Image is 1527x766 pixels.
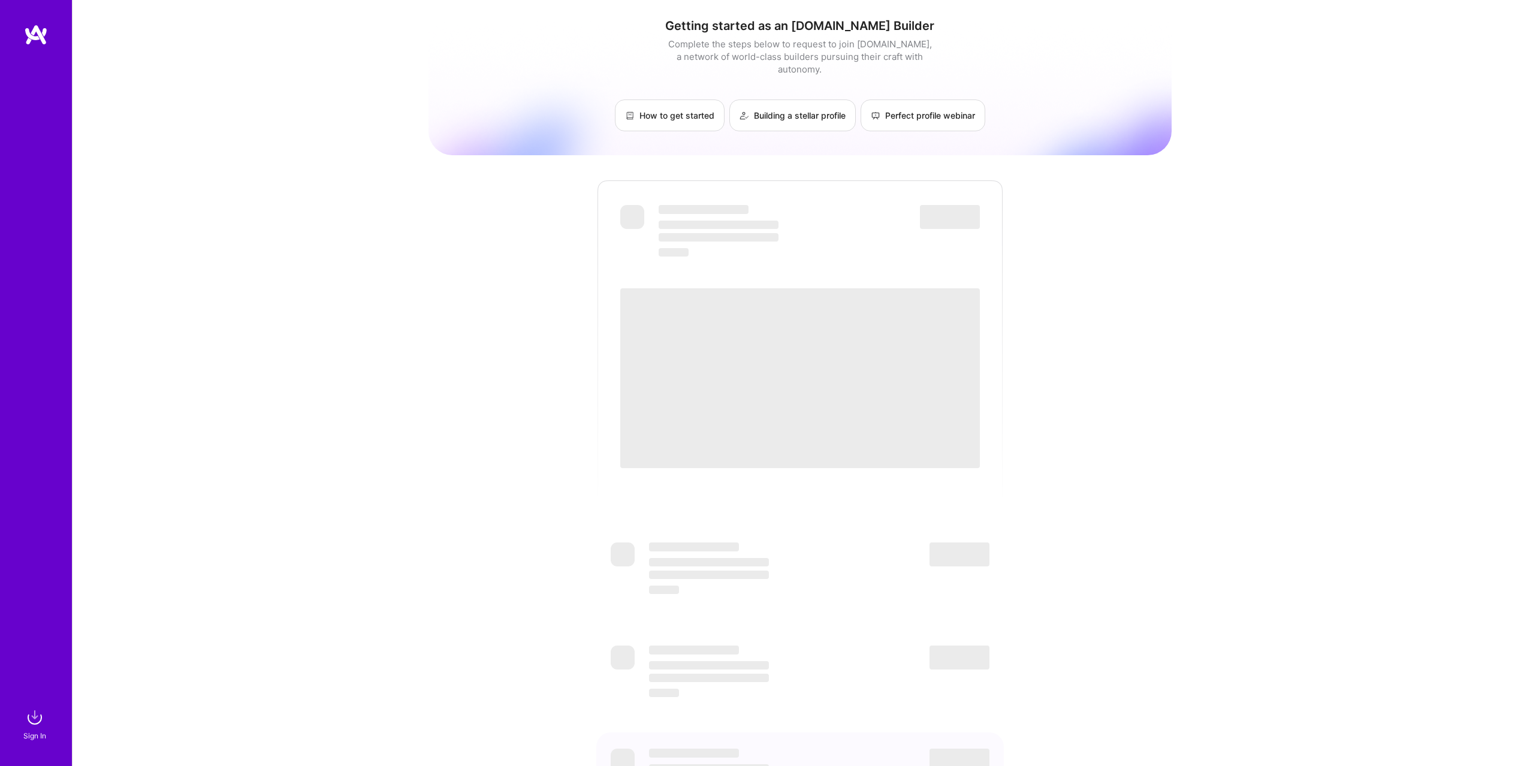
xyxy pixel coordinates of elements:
[871,111,880,120] img: Perfect profile webinar
[649,661,769,670] span: ‌
[930,646,989,670] span: ‌
[659,205,749,214] span: ‌
[615,99,725,131] a: How to get started
[625,111,635,120] img: How to get started
[24,24,48,46] img: logo
[649,646,739,655] span: ‌
[665,38,935,76] div: Complete the steps below to request to join [DOMAIN_NAME], a network of world-class builders purs...
[611,646,635,670] span: ‌
[649,674,769,682] span: ‌
[23,729,46,742] div: Sign In
[649,586,679,594] span: ‌
[659,248,689,257] span: ‌
[611,542,635,566] span: ‌
[861,99,985,131] a: Perfect profile webinar
[620,205,644,229] span: ‌
[649,571,769,579] span: ‌
[649,542,739,551] span: ‌
[649,689,679,697] span: ‌
[25,705,47,742] a: sign inSign In
[930,542,989,566] span: ‌
[659,233,778,242] span: ‌
[649,558,769,566] span: ‌
[729,99,856,131] a: Building a stellar profile
[659,221,778,229] span: ‌
[649,749,739,758] span: ‌
[23,705,47,729] img: sign in
[920,205,980,229] span: ‌
[428,19,1172,33] h1: Getting started as an [DOMAIN_NAME] Builder
[740,111,749,120] img: Building a stellar profile
[620,288,980,468] span: ‌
